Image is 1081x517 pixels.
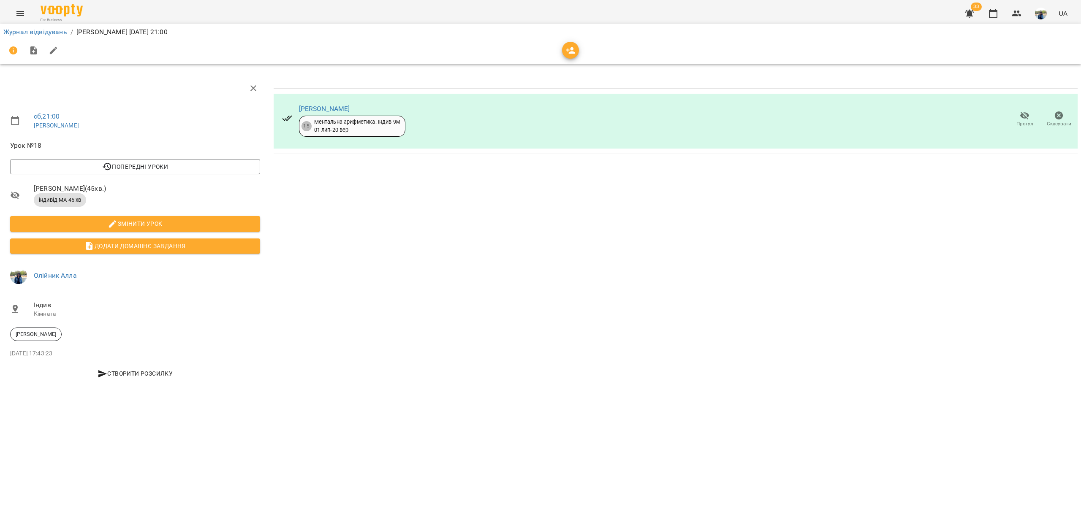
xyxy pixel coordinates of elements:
p: [PERSON_NAME] [DATE] 21:00 [76,27,168,37]
span: [PERSON_NAME] ( 45 хв. ) [34,184,260,194]
span: Скасувати [1047,120,1071,127]
span: Створити розсилку [14,368,257,379]
button: Змінити урок [10,216,260,231]
span: Змінити урок [17,219,253,229]
span: Прогул [1016,120,1033,127]
img: 79bf113477beb734b35379532aeced2e.jpg [1035,8,1047,19]
div: Ментальна арифметика: Індив 9м 01 лип - 20 вер [314,118,400,134]
span: 33 [971,3,982,11]
button: Скасувати [1042,108,1076,131]
button: Прогул [1008,108,1042,131]
nav: breadcrumb [3,27,1078,37]
a: сб , 21:00 [34,112,60,120]
span: Попередні уроки [17,162,253,172]
span: UA [1059,9,1067,18]
p: Кімната [34,310,260,318]
img: Voopty Logo [41,4,83,16]
span: [PERSON_NAME] [11,330,61,338]
button: UA [1055,5,1071,21]
a: Журнал відвідувань [3,28,67,36]
li: / [71,27,73,37]
div: 15 [301,121,312,131]
p: [DATE] 17:43:23 [10,349,260,358]
span: For Business [41,17,83,23]
a: [PERSON_NAME] [299,105,350,113]
a: [PERSON_NAME] [34,122,79,129]
button: Попередні уроки [10,159,260,174]
button: Створити розсилку [10,366,260,381]
button: Menu [10,3,30,24]
span: Урок №18 [10,141,260,151]
a: Олійник Алла [34,271,77,279]
span: індивід МА 45 хв [34,196,86,204]
img: 79bf113477beb734b35379532aeced2e.jpg [10,267,27,284]
span: Додати домашнє завдання [17,241,253,251]
span: Індив [34,300,260,310]
div: [PERSON_NAME] [10,328,62,341]
button: Додати домашнє завдання [10,238,260,254]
